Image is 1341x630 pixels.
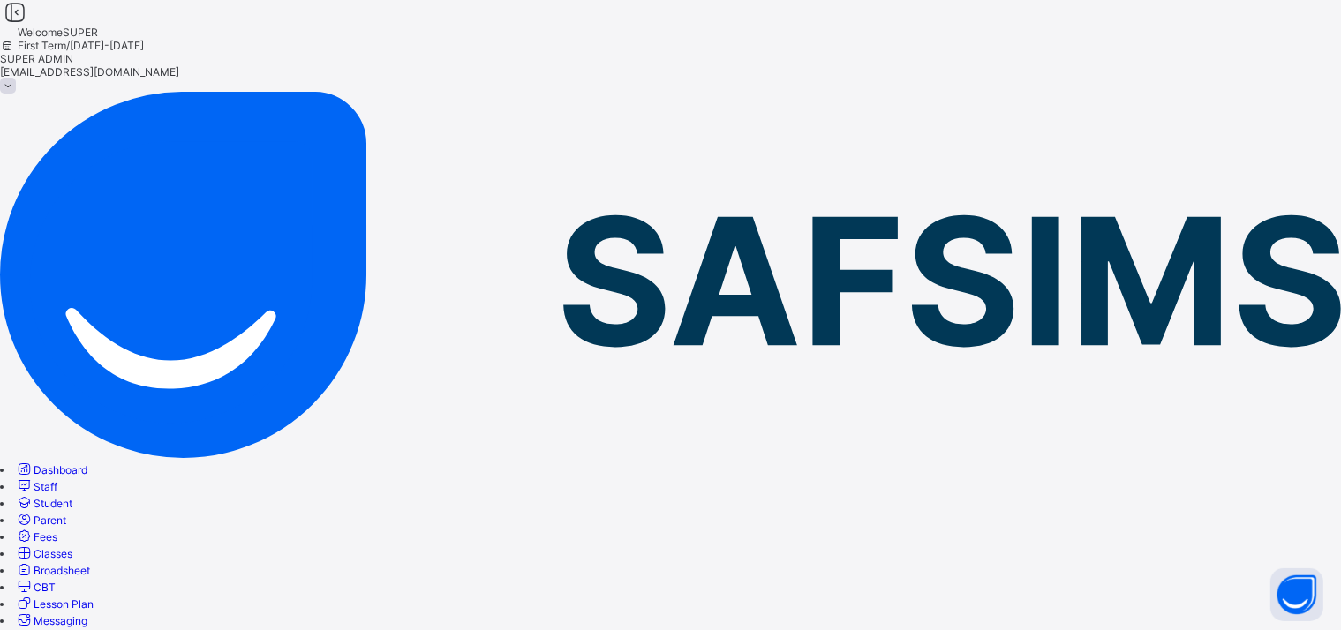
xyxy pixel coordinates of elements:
[15,514,66,527] a: Parent
[15,480,57,493] a: Staff
[34,480,57,493] span: Staff
[34,514,66,527] span: Parent
[18,26,98,39] span: Welcome SUPER
[34,463,87,476] span: Dashboard
[34,581,56,594] span: CBT
[15,597,94,611] a: Lesson Plan
[34,497,72,510] span: Student
[1270,568,1323,621] button: Open asap
[15,463,87,476] a: Dashboard
[15,614,87,627] a: Messaging
[34,597,94,611] span: Lesson Plan
[34,530,57,544] span: Fees
[34,564,90,577] span: Broadsheet
[15,581,56,594] a: CBT
[34,547,72,560] span: Classes
[15,547,72,560] a: Classes
[15,530,57,544] a: Fees
[34,614,87,627] span: Messaging
[15,564,90,577] a: Broadsheet
[15,497,72,510] a: Student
